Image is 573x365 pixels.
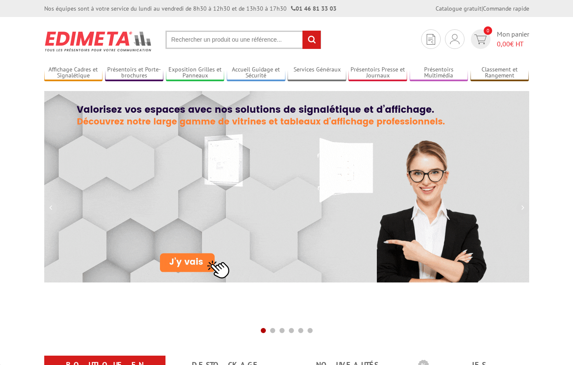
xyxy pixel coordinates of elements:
span: 0 [484,26,492,35]
a: devis rapide 0 Mon panier 0,00€ HT [469,29,529,49]
span: € HT [497,39,529,49]
a: Classement et Rangement [470,66,529,80]
input: rechercher [302,31,321,49]
img: devis rapide [474,34,487,44]
strong: 01 46 81 33 03 [291,5,336,12]
div: Nos équipes sont à votre service du lundi au vendredi de 8h30 à 12h30 et de 13h30 à 17h30 [44,4,336,13]
span: Mon panier [497,29,529,49]
a: Présentoirs Presse et Journaux [348,66,407,80]
input: Rechercher un produit ou une référence... [165,31,321,49]
div: | [436,4,529,13]
a: Présentoirs Multimédia [410,66,468,80]
a: Catalogue gratuit [436,5,482,12]
a: Services Généraux [288,66,346,80]
a: Affichage Cadres et Signalétique [44,66,103,80]
img: devis rapide [427,34,435,45]
img: Présentoir, panneau, stand - Edimeta - PLV, affichage, mobilier bureau, entreprise [44,26,153,57]
a: Exposition Grilles et Panneaux [166,66,225,80]
a: Accueil Guidage et Sécurité [227,66,285,80]
a: Commande rapide [483,5,529,12]
a: Présentoirs et Porte-brochures [105,66,164,80]
img: devis rapide [450,34,459,44]
span: 0,00 [497,40,510,48]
